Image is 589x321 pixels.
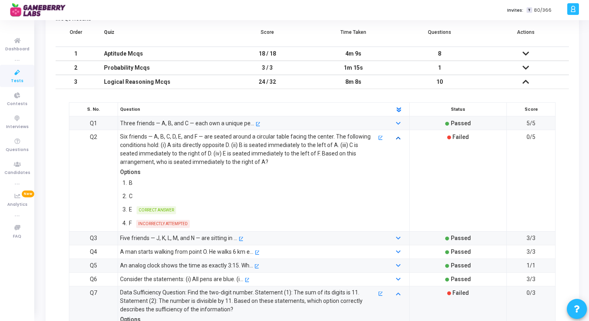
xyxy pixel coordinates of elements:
span: 5/5 [527,120,535,126]
span: T [527,7,532,13]
td: 1 [56,47,96,61]
div: 8m 8s [318,75,388,89]
span: 3/3 [527,276,535,282]
div: 1m 15s [318,61,388,75]
td: Q3 [69,231,118,245]
td: 2 [56,61,96,75]
td: Q4 [69,245,118,259]
div: 4m 9s [318,47,388,60]
td: 3 [56,75,96,89]
mat-icon: open_in_new [245,278,249,282]
img: logo [10,2,71,18]
td: Q2 [69,130,118,232]
td: 3 / 3 [224,61,311,75]
span: 80/366 [534,7,552,14]
mat-icon: open_in_new [255,122,260,126]
td: 18 / 18 [224,47,311,61]
div: Consider the statements: (i) All pens are blue. (i... [120,275,243,284]
span: Passed [451,262,471,269]
span: Failed [452,134,469,140]
mat-icon: open_in_new [255,251,259,255]
span: 4. [120,219,129,228]
td: Q6 [69,272,118,286]
div: B [129,178,133,187]
div: Question [116,105,386,114]
span: Passed [451,235,471,241]
span: Passed [451,276,471,282]
div: Three friends — A, B, and C — each own a unique pe... [120,119,254,128]
td: Q1 [69,116,118,130]
th: Actions [483,24,569,47]
span: Passed [451,249,471,255]
th: Quiz [96,24,224,47]
div: Aptitude Mcqs [104,47,216,60]
span: Failed [452,290,469,296]
span: 0/3 [527,290,535,296]
span: 1. [120,178,129,187]
span: INCORRECTLY ATTEMPTED [136,220,190,228]
div: E [129,205,132,214]
span: Contests [7,101,27,108]
div: Data Sufficiency Question: Find the two-digit number. Statement (1): The sum of its digits is 11.... [120,288,377,314]
div: F [129,219,132,228]
th: Order [56,24,96,47]
span: 3/3 [527,235,535,241]
div: A man starts walking from point O. He walks 6 km e... [120,247,253,256]
div: An analog clock shows the time as exactly 3:15. Wh... [120,261,253,270]
td: Q5 [69,259,118,272]
mat-icon: open_in_new [239,237,243,241]
span: CORRECT ANSWER [137,206,176,214]
span: 3/3 [527,249,535,255]
div: Six friends — A, B, C, D, E, and F — are seated around a circular table facing the center. The fo... [120,133,377,166]
mat-icon: open_in_new [378,136,382,140]
span: FAQ [13,233,21,240]
div: Five friends — J, K, L, M, and N — are sitting in ... [120,234,237,242]
label: Invites: [507,7,523,14]
span: 3. [120,205,129,214]
div: C [129,192,133,201]
mat-icon: open_in_new [254,264,259,269]
span: Passed [451,120,471,126]
span: Dashboard [5,46,29,53]
div: Options [120,168,141,176]
span: New [22,191,34,197]
span: Questions [6,147,29,153]
th: Status [409,103,506,116]
th: Time Taken [310,24,396,47]
th: Questions [396,24,483,47]
span: 2. [120,192,129,201]
td: 24 / 32 [224,75,311,89]
th: S. No. [69,103,118,116]
div: Probability Mcqs [104,61,216,75]
div: Logical Reasoning Mcqs [104,75,216,89]
th: Score [507,103,556,116]
span: Candidates [4,170,30,176]
td: 8 [396,47,483,61]
span: 1/1 [527,262,535,269]
th: Score [224,24,311,47]
span: 0/5 [527,134,535,140]
mat-icon: open_in_new [378,292,382,296]
span: Analytics [7,201,27,208]
td: 1 [396,61,483,75]
span: Tests [11,78,23,85]
span: Interviews [6,124,29,130]
td: 10 [396,75,483,89]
